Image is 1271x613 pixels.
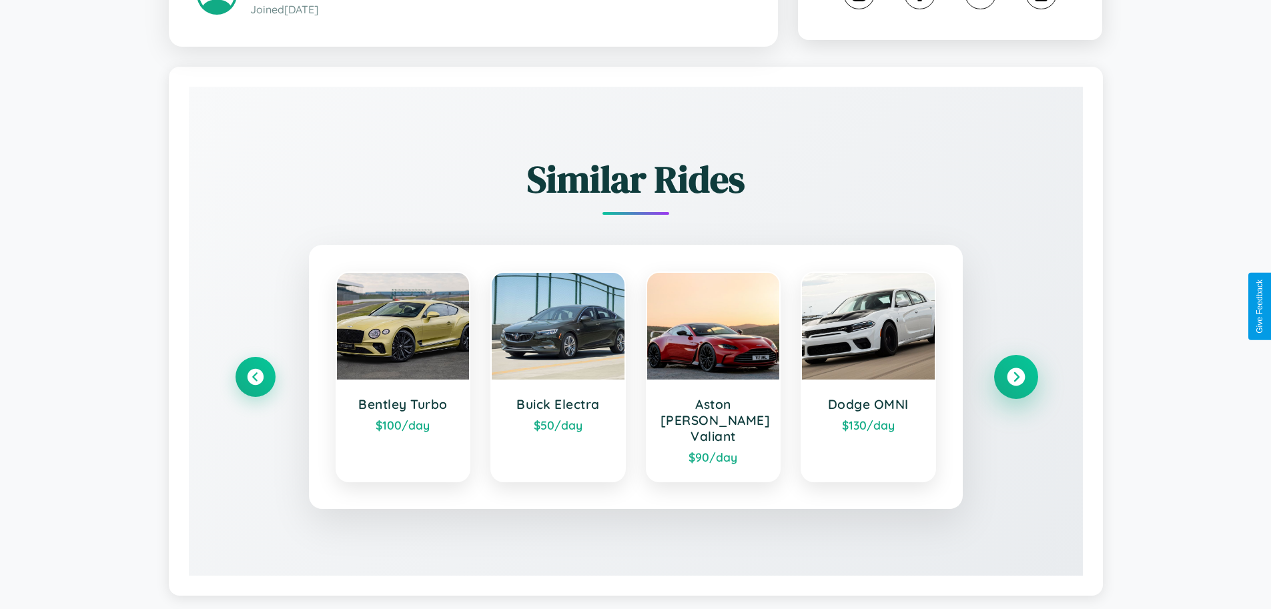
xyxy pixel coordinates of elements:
h3: Dodge OMNI [815,396,921,412]
div: Give Feedback [1255,279,1264,334]
div: $ 50 /day [505,418,611,432]
h2: Similar Rides [236,153,1036,205]
div: $ 90 /day [661,450,767,464]
h3: Aston [PERSON_NAME] Valiant [661,396,767,444]
div: $ 100 /day [350,418,456,432]
a: Dodge OMNI$130/day [801,271,936,482]
h3: Buick Electra [505,396,611,412]
h3: Bentley Turbo [350,396,456,412]
div: $ 130 /day [815,418,921,432]
a: Aston [PERSON_NAME] Valiant$90/day [646,271,781,482]
a: Bentley Turbo$100/day [336,271,471,482]
a: Buick Electra$50/day [490,271,626,482]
